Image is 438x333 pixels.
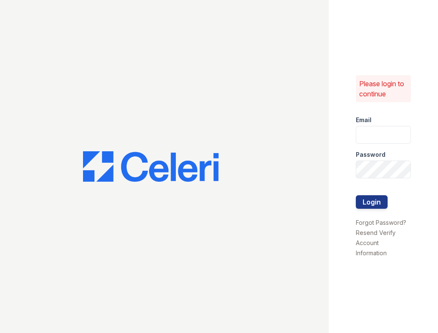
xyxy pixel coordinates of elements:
[83,151,219,182] img: CE_Logo_Blue-a8612792a0a2168367f1c8372b55b34899dd931a85d93a1a3d3e32e68fde9ad4.png
[356,150,385,159] label: Password
[356,116,371,124] label: Email
[356,195,388,209] button: Login
[356,229,396,257] a: Resend Verify Account Information
[356,219,406,226] a: Forgot Password?
[359,79,408,99] p: Please login to continue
